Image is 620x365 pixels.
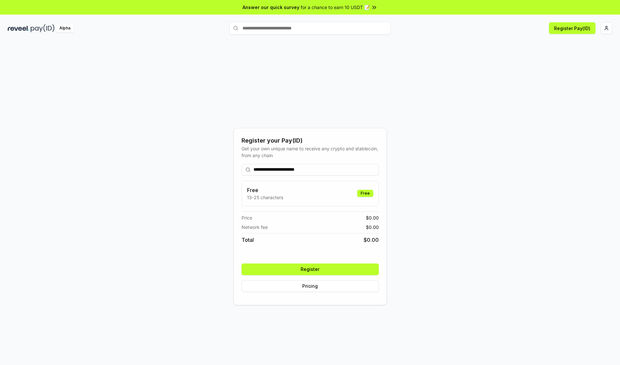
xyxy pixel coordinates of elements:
[301,4,370,11] span: for a chance to earn 10 USDT 📝
[243,4,299,11] span: Answer our quick survey
[247,194,283,201] p: 13-25 characters
[364,236,379,244] span: $ 0.00
[549,22,595,34] button: Register Pay(ID)
[366,224,379,231] span: $ 0.00
[357,190,373,197] div: Free
[242,214,252,221] span: Price
[242,145,379,159] div: Get your own unique name to receive any crypto and stablecoin, from any chain
[366,214,379,221] span: $ 0.00
[242,236,254,244] span: Total
[242,263,379,275] button: Register
[242,280,379,292] button: Pricing
[31,24,55,32] img: pay_id
[8,24,29,32] img: reveel_dark
[242,136,379,145] div: Register your Pay(ID)
[242,224,268,231] span: Network fee
[56,24,74,32] div: Alpha
[247,186,283,194] h3: Free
